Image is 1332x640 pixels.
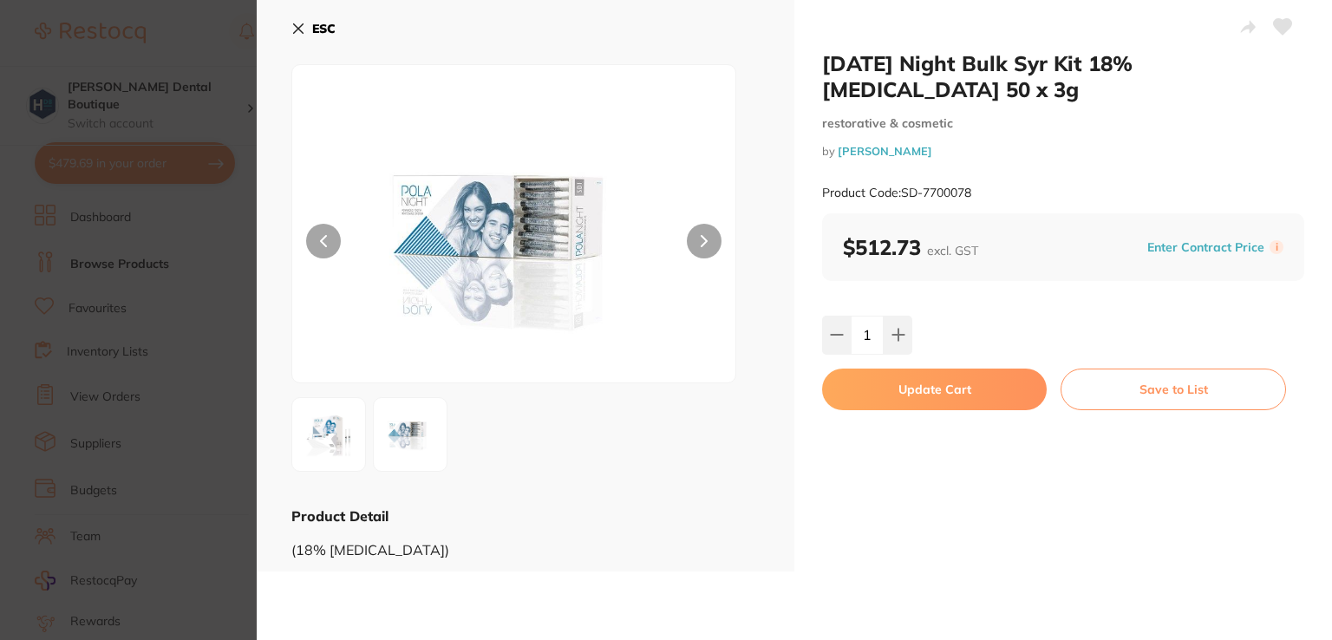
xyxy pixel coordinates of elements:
label: i [1270,240,1283,254]
small: restorative & cosmetic [822,116,1304,131]
a: [PERSON_NAME] [838,144,932,158]
img: NzhfMi5qcGc [379,403,441,466]
img: NzhfMi5qcGc [381,108,647,382]
b: Product Detail [291,507,388,525]
img: NzguanBn [297,403,360,466]
button: ESC [291,14,336,43]
b: $512.73 [843,234,978,260]
h2: [DATE] Night Bulk Syr Kit 18% [MEDICAL_DATA] 50 x 3g [822,50,1304,102]
button: Update Cart [822,369,1047,410]
button: Enter Contract Price [1142,239,1270,256]
div: (18% [MEDICAL_DATA]) [291,526,760,558]
small: Product Code: SD-7700078 [822,186,971,200]
small: by [822,145,1304,158]
b: ESC [312,21,336,36]
span: excl. GST [927,243,978,258]
button: Save to List [1061,369,1286,410]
